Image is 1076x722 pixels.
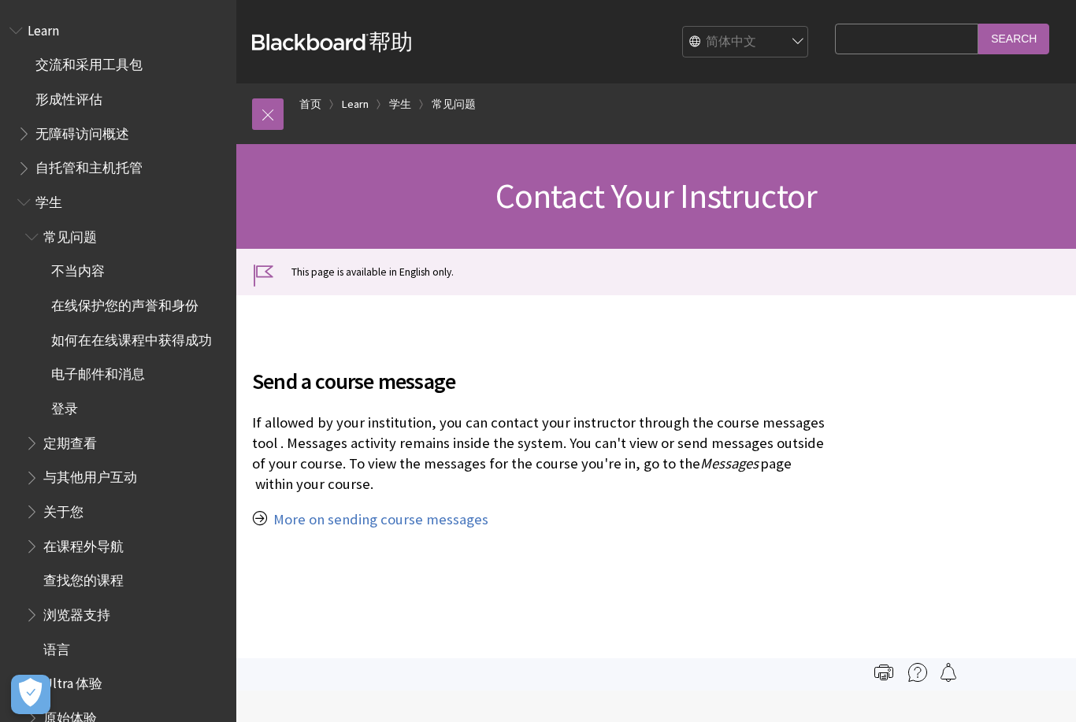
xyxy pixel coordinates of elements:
[35,155,143,176] span: 自托管和主机托管
[874,663,893,682] img: Print
[35,86,102,107] span: 形成性评估
[43,533,124,554] span: 在课程外导航
[43,430,97,451] span: 定期查看
[51,292,199,313] span: 在线保护您的声誉和身份
[252,265,1060,280] p: This page is available in English only.
[43,636,70,657] span: 语言
[495,174,818,217] span: Contact Your Instructor
[683,27,809,58] select: Site Language Selector
[43,602,110,623] span: 浏览器支持
[43,568,124,589] span: 查找您的课程
[273,510,488,529] a: More on sending course messages
[35,189,62,210] span: 学生
[43,670,102,691] span: Ultra 体验
[432,94,476,114] a: 常见问题
[252,413,827,495] p: If allowed by your institution, you can contact your instructor through the course messages tool ...
[51,327,212,348] span: 如何在在线课程中获得成功
[908,663,927,682] img: More help
[51,395,78,417] span: 登录
[700,454,759,472] span: Messages
[51,258,105,280] span: 不当内容
[43,498,83,520] span: 关于您
[28,17,59,39] span: Learn
[35,52,143,73] span: 交流和采用工具包
[43,465,137,486] span: 与其他用户互动
[35,120,129,142] span: 无障碍访问概述
[939,663,958,682] img: Follow this page
[252,346,827,398] h2: Send a course message
[389,94,411,114] a: 学生
[342,94,369,114] a: Learn
[43,224,97,245] span: 常见问题
[978,24,1049,54] input: Search
[299,94,321,114] a: 首页
[11,675,50,714] button: Open Preferences
[51,361,145,383] span: 电子邮件和消息
[252,34,369,50] strong: Blackboard
[252,28,413,56] a: Blackboard帮助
